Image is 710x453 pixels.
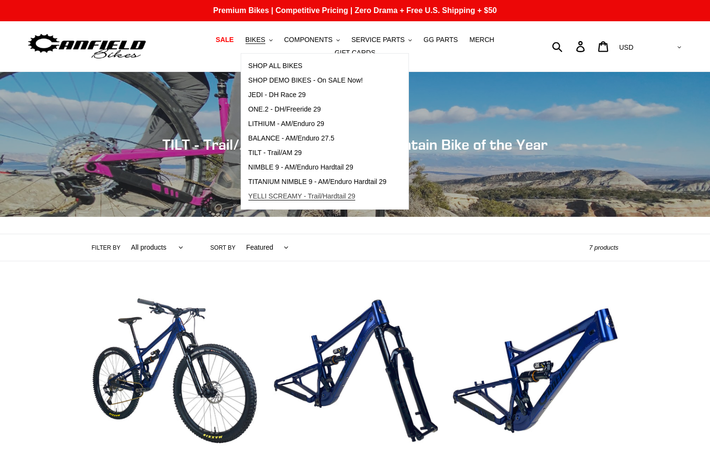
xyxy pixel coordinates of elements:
[557,36,582,57] input: Search
[241,59,394,73] a: SHOP ALL BIKES
[347,33,417,46] button: SERVICE PARTS
[27,31,147,62] img: Canfield Bikes
[279,33,345,46] button: COMPONENTS
[284,36,333,44] span: COMPONENTS
[248,192,356,200] span: YELLI SCREAMY - Trail/Hardtail 29
[419,33,463,46] a: GG PARTS
[351,36,405,44] span: SERVICE PARTS
[248,134,334,142] span: BALANCE - AM/Enduro 27.5
[162,136,548,153] span: TILT - Trail/AM 29er - 2024 All Mountain Bike of the Year
[248,120,324,128] span: LITHIUM - AM/Enduro 29
[246,36,265,44] span: BIKES
[423,36,458,44] span: GG PARTS
[241,160,394,175] a: NIMBLE 9 - AM/Enduro Hardtail 29
[248,62,303,70] span: SHOP ALL BIKES
[216,36,233,44] span: SALE
[241,175,394,189] a: TITANIUM NIMBLE 9 - AM/Enduro Hardtail 29
[248,105,321,113] span: ONE.2 - DH/Freeride 29
[589,244,619,251] span: 7 products
[92,243,121,252] label: Filter by
[241,146,394,160] a: TILT - Trail/AM 29
[334,49,376,57] span: GIFT CARDS
[241,33,277,46] button: BIKES
[248,91,306,99] span: JEDI - DH Race 29
[241,102,394,117] a: ONE.2 - DH/Freeride 29
[248,149,302,157] span: TILT - Trail/AM 29
[241,73,394,88] a: SHOP DEMO BIKES - On SALE Now!
[210,243,235,252] label: Sort by
[330,46,380,59] a: GIFT CARDS
[241,131,394,146] a: BALANCE - AM/Enduro 27.5
[241,189,394,204] a: YELLI SCREAMY - Trail/Hardtail 29
[241,117,394,131] a: LITHIUM - AM/Enduro 29
[248,76,363,85] span: SHOP DEMO BIKES - On SALE Now!
[211,33,238,46] a: SALE
[248,178,387,186] span: TITANIUM NIMBLE 9 - AM/Enduro Hardtail 29
[464,33,499,46] a: MERCH
[469,36,494,44] span: MERCH
[248,163,353,171] span: NIMBLE 9 - AM/Enduro Hardtail 29
[241,88,394,102] a: JEDI - DH Race 29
